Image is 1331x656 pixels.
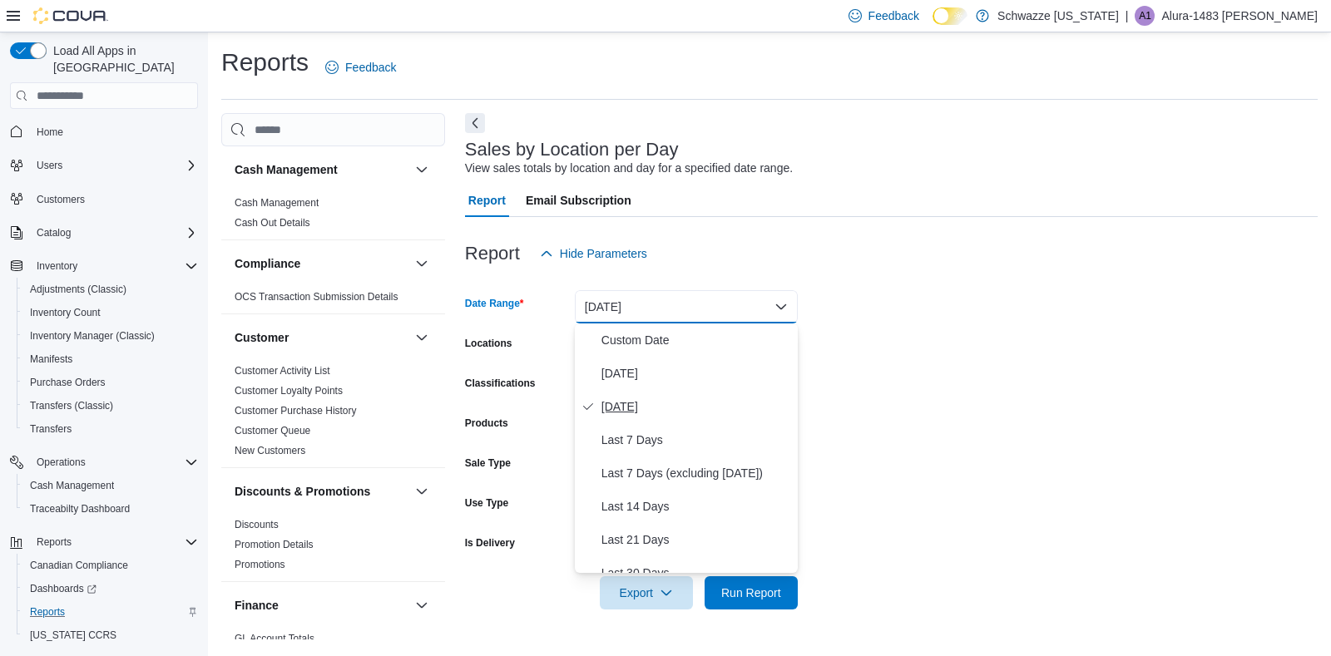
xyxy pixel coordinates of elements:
[235,217,310,229] a: Cash Out Details
[23,602,198,622] span: Reports
[23,555,198,575] span: Canadian Compliance
[3,254,205,278] button: Inventory
[30,155,198,175] span: Users
[235,558,285,571] span: Promotions
[17,301,205,324] button: Inventory Count
[37,126,63,139] span: Home
[235,255,300,272] h3: Compliance
[30,422,72,436] span: Transfers
[221,287,445,313] div: Compliance
[37,259,77,273] span: Inventory
[1126,6,1129,26] p: |
[30,452,198,472] span: Operations
[33,7,108,24] img: Cova
[601,463,791,483] span: Last 7 Days (excluding [DATE])
[465,160,793,177] div: View sales totals by location and day for a specified date range.
[412,481,432,501] button: Discounts & Promotions
[601,363,791,383] span: [DATE]
[17,417,205,441] button: Transfers
[933,25,933,26] span: Dark Mode
[3,154,205,177] button: Users
[23,349,79,369] a: Manifests
[30,121,198,141] span: Home
[23,555,135,575] a: Canadian Compliance
[997,6,1119,26] p: Schwazze [US_STATE]
[17,348,205,371] button: Manifests
[235,216,310,229] span: Cash Out Details
[235,384,343,397] span: Customer Loyalty Points
[465,113,485,133] button: Next
[23,303,107,323] a: Inventory Count
[30,283,126,296] span: Adjustments (Classic)
[23,476,198,496] span: Cash Management
[465,244,520,264] h3: Report
[1139,6,1151,26] span: A1
[235,483,408,500] button: Discounts & Promotions
[221,193,445,239] div: Cash Management
[465,496,508,510] label: Use Type
[30,155,69,175] button: Users
[23,625,198,645] span: Washington CCRS
[465,337,512,350] label: Locations
[235,385,343,397] a: Customer Loyalty Points
[468,184,506,217] span: Report
[23,396,120,416] a: Transfers (Classic)
[30,223,77,243] button: Catalog
[30,399,113,412] span: Transfers (Classic)
[412,328,432,348] button: Customer
[221,46,309,79] h1: Reports
[30,502,130,515] span: Traceabilty Dashboard
[23,372,112,392] a: Purchase Orders
[235,597,408,614] button: Finance
[221,361,445,467] div: Customer
[30,532,198,552] span: Reports
[412,254,432,274] button: Compliance
[933,7,967,25] input: Dark Mode
[601,496,791,516] span: Last 14 Days
[235,518,279,531] span: Discounts
[37,193,85,206] span: Customers
[600,576,693,609] button: Export
[37,226,71,239] span: Catalog
[412,595,432,615] button: Finance
[526,184,631,217] span: Email Subscription
[235,364,330,377] span: Customer Activity List
[1135,6,1155,26] div: Alura-1483 Montano-Saiz
[23,372,198,392] span: Purchase Orders
[23,602,72,622] a: Reports
[47,42,198,76] span: Load All Apps in [GEOGRAPHIC_DATA]
[17,474,205,497] button: Cash Management
[3,530,205,554] button: Reports
[17,324,205,348] button: Inventory Manager (Classic)
[533,237,654,270] button: Hide Parameters
[601,430,791,450] span: Last 7 Days
[23,579,198,599] span: Dashboards
[235,597,279,614] h3: Finance
[235,196,319,210] span: Cash Management
[465,456,511,470] label: Sale Type
[17,371,205,394] button: Purchase Orders
[30,479,114,492] span: Cash Management
[235,161,338,178] h3: Cash Management
[575,323,798,573] div: Select listbox
[235,444,305,457] span: New Customers
[235,559,285,570] a: Promotions
[30,256,198,276] span: Inventory
[601,563,791,583] span: Last 30 Days
[30,559,128,572] span: Canadian Compliance
[30,582,96,595] span: Dashboards
[23,303,198,323] span: Inventory Count
[319,51,403,84] a: Feedback
[37,159,62,172] span: Users
[23,396,198,416] span: Transfers (Classic)
[3,187,205,211] button: Customers
[705,576,798,609] button: Run Report
[17,394,205,417] button: Transfers (Classic)
[221,515,445,581] div: Discounts & Promotions
[601,530,791,550] span: Last 21 Days
[23,279,133,299] a: Adjustments (Classic)
[23,579,103,599] a: Dashboards
[23,419,78,439] a: Transfers
[23,279,198,299] span: Adjustments (Classic)
[235,404,357,417] span: Customer Purchase History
